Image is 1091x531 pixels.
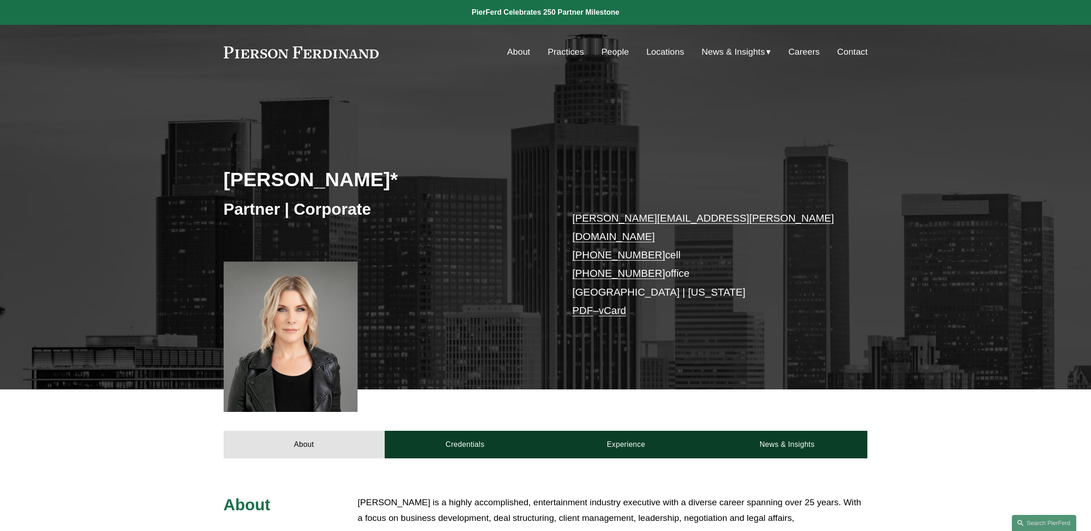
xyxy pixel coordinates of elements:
a: News & Insights [706,431,867,458]
a: [PERSON_NAME][EMAIL_ADDRESS][PERSON_NAME][DOMAIN_NAME] [572,212,834,242]
a: folder dropdown [702,43,771,61]
p: cell office [GEOGRAPHIC_DATA] | [US_STATE] – [572,209,841,320]
a: PDF [572,305,593,316]
a: [PHONE_NUMBER] [572,249,665,261]
h3: Partner | Corporate [224,199,546,219]
a: Search this site [1012,515,1076,531]
a: vCard [599,305,626,316]
a: Credentials [385,431,546,458]
span: About [224,496,271,514]
a: Experience [546,431,707,458]
h2: [PERSON_NAME]* [224,167,546,191]
a: Practices [548,43,584,61]
span: News & Insights [702,44,765,60]
a: [PHONE_NUMBER] [572,268,665,279]
a: Contact [837,43,867,61]
a: About [507,43,530,61]
a: People [601,43,629,61]
a: Careers [788,43,820,61]
a: Locations [647,43,684,61]
a: About [224,431,385,458]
